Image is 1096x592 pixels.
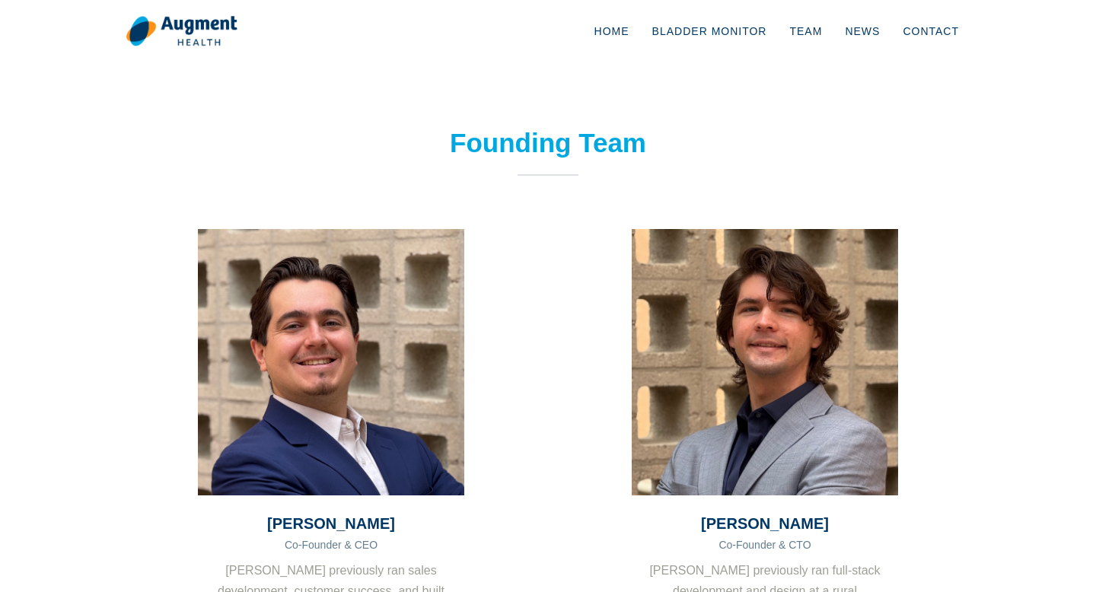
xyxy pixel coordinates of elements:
img: Stephen Kalinsky Headshot [632,229,898,495]
a: Team [778,6,833,56]
a: Bladder Monitor [641,6,779,56]
img: Jared Meyers Headshot [198,229,464,495]
a: Contact [891,6,970,56]
h3: [PERSON_NAME] [632,514,898,533]
a: News [833,6,891,56]
span: Co-Founder & CEO [285,539,378,551]
h2: Founding Team [342,127,753,159]
a: Home [583,6,641,56]
img: logo [126,15,237,47]
h3: [PERSON_NAME] [198,514,464,533]
span: Co-Founder & CTO [718,539,811,551]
